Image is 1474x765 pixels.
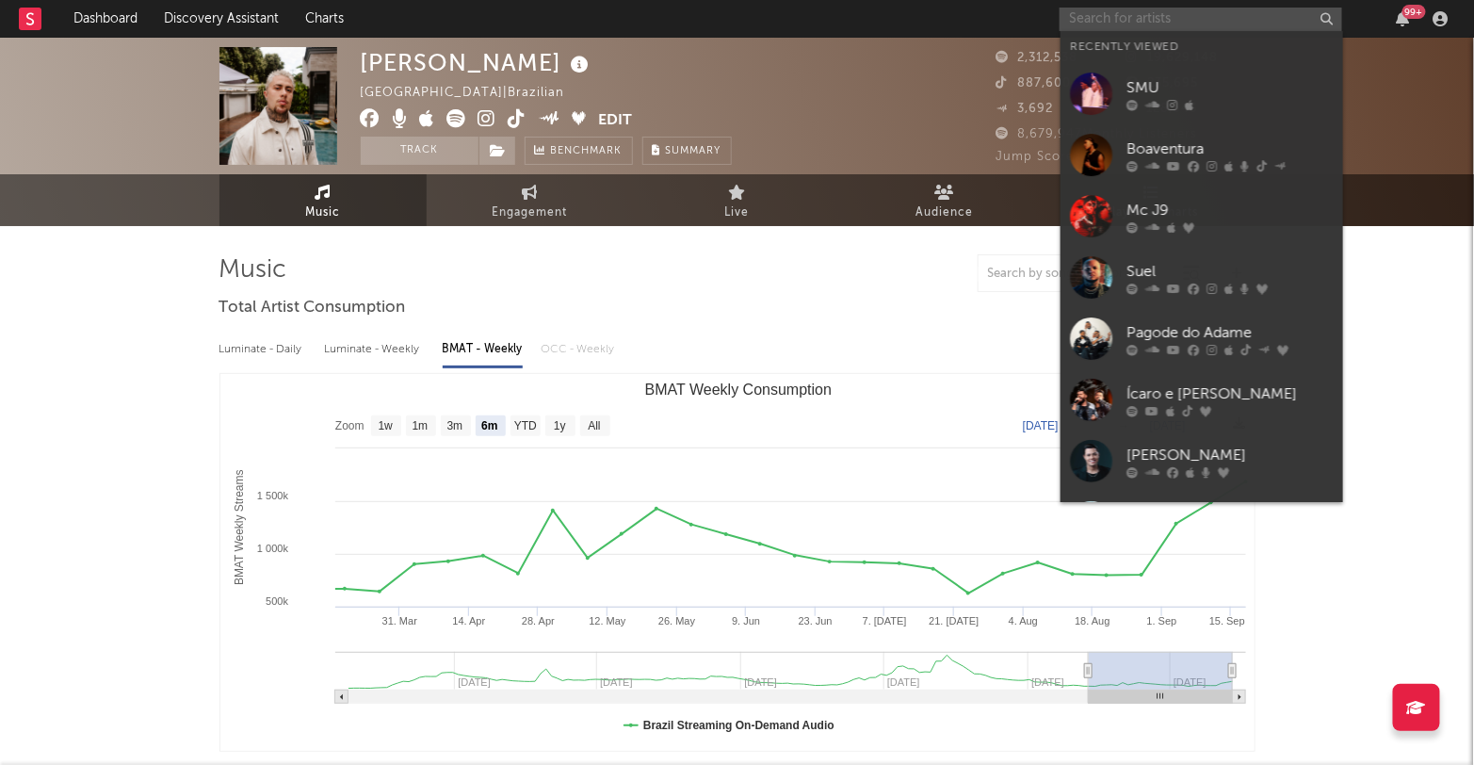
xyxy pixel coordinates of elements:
a: Pagode do Adame [1061,308,1343,369]
text: 1 000k [256,543,288,554]
text: 4. Aug [1008,615,1037,627]
text: 3m [446,420,462,433]
span: 2,312,538 [996,52,1078,64]
span: Audience [915,202,973,224]
a: Music [219,174,427,226]
div: 99 + [1402,5,1426,19]
text: [DATE] [1023,419,1059,432]
a: Benchmark [525,137,633,165]
a: Suel [1061,247,1343,308]
text: 15. Sep [1209,615,1245,627]
text: 12. May [589,615,626,627]
text: 1 500k [256,490,288,501]
div: Recently Viewed [1070,36,1334,58]
text: 18. Aug [1075,615,1110,627]
span: Music [305,202,340,224]
input: Search by song name or URL [979,267,1177,282]
a: SMU [1061,63,1343,124]
text: 28. Apr [522,615,555,627]
a: Audience [841,174,1048,226]
text: Zoom [335,420,364,433]
span: 887,600 [996,77,1072,90]
svg: BMAT Weekly Consumption [220,374,1255,751]
a: Boaventura [1061,124,1343,186]
div: SMU [1126,77,1334,100]
span: Benchmark [551,140,623,163]
div: BMAT - Weekly [443,334,523,366]
text: 500k [266,595,288,607]
text: All [588,420,600,433]
div: Pagode do Adame [1126,322,1334,345]
text: 9. Jun [732,615,760,627]
div: Mc J9 [1126,200,1334,222]
text: 1w [378,420,393,433]
text: 1y [554,420,566,433]
span: Summary [666,146,721,156]
text: 21. [DATE] [929,615,979,627]
a: Ícaro e [PERSON_NAME] [1061,369,1343,431]
div: Boaventura [1126,138,1334,161]
div: Suel [1126,261,1334,284]
text: 7. [DATE] [862,615,906,627]
text: BMAT Weekly Streams [233,470,246,586]
text: 6m [481,420,497,433]
div: Luminate - Daily [219,334,306,366]
div: Luminate - Weekly [325,334,424,366]
a: Engagement [427,174,634,226]
button: 99+ [1397,11,1410,26]
a: Live [634,174,841,226]
span: Live [725,202,750,224]
text: Brazil Streaming On-Demand Audio [643,719,834,732]
button: Track [361,137,478,165]
span: Jump Score: 34.7 [996,151,1107,163]
span: 3,692 [996,103,1054,115]
text: BMAT Weekly Consumption [644,382,831,398]
text: 1m [412,420,428,433]
a: Playlists/Charts [1048,174,1255,226]
text: 26. May [658,615,696,627]
div: Ícaro e [PERSON_NAME] [1126,383,1334,406]
text: YTD [513,420,536,433]
a: [PERSON_NAME] [1061,492,1343,553]
a: [PERSON_NAME] [1061,431,1343,492]
button: Edit [598,109,632,133]
text: 14. Apr [452,615,485,627]
input: Search for artists [1060,8,1342,31]
text: 23. Jun [798,615,832,627]
span: 8,679,947 Monthly Listeners [996,128,1198,140]
div: [PERSON_NAME] [1126,445,1334,467]
span: Engagement [493,202,568,224]
text: 1. Sep [1146,615,1176,627]
div: [PERSON_NAME] [361,47,594,78]
span: Total Artist Consumption [219,297,406,319]
text: 31. Mar [381,615,417,627]
button: Summary [642,137,732,165]
div: [GEOGRAPHIC_DATA] | Brazilian [361,82,587,105]
a: Mc J9 [1061,186,1343,247]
